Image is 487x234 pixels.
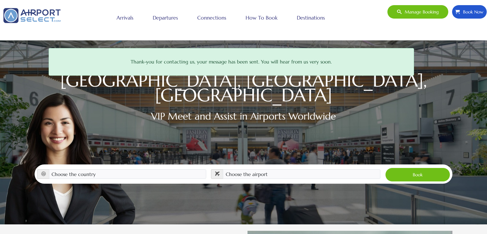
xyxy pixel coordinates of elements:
a: How to book [244,10,279,26]
div: Thank-you for contacting us, your message has been sent. You will hear from us very soon. [49,48,414,76]
a: Connections [196,10,228,26]
span: Manage booking [402,5,439,19]
span: Book Now [460,5,483,19]
h2: VIP Meet and Assist in Airports Worldwide [35,109,452,123]
button: Book [385,168,450,182]
a: Destinations [295,10,327,26]
a: Manage booking [387,5,449,19]
a: Book Now [452,5,487,19]
a: Departures [151,10,180,26]
h1: [GEOGRAPHIC_DATA], [GEOGRAPHIC_DATA], [GEOGRAPHIC_DATA] [35,73,452,103]
a: Arrivals [115,10,135,26]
